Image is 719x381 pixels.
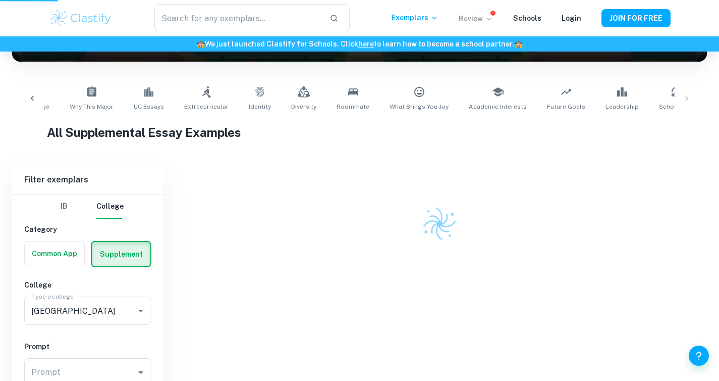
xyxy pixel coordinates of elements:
button: Supplement [92,242,150,266]
button: College [96,195,124,219]
h6: We just launched Clastify for Schools. Click to learn how to become a school partner. [2,38,717,50]
div: Filter type choice [52,195,124,219]
span: Diversity [291,102,316,111]
button: Open [134,304,148,318]
a: Login [562,14,581,22]
span: Academic Interests [469,102,527,111]
span: 🏫 [196,40,205,48]
button: IB [52,195,76,219]
h6: Filter exemplars [12,166,163,194]
img: Clastify logo [49,8,113,28]
button: Open [134,365,148,379]
span: Identity [249,102,271,111]
img: Clastify logo [420,204,459,244]
span: UC Essays [134,102,164,111]
h6: Prompt [24,341,151,352]
span: 🏫 [514,40,523,48]
span: Extracurricular [184,102,229,111]
span: Future Goals [547,102,585,111]
h6: College [24,279,151,291]
span: Leadership [605,102,639,111]
p: Exemplars [392,12,438,23]
button: JOIN FOR FREE [601,9,671,27]
span: Roommate [337,102,369,111]
span: Scholarship [659,102,695,111]
span: What Brings You Joy [390,102,449,111]
input: Search for any exemplars... [154,4,321,32]
h6: Category [24,224,151,235]
label: Type a college [31,292,73,301]
h1: All Supplemental Essay Examples [47,123,672,141]
button: Common App [25,242,84,266]
button: Help and Feedback [689,346,709,366]
a: here [358,40,374,48]
p: Review [459,13,493,24]
a: Schools [513,14,541,22]
span: Why This Major [70,102,114,111]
